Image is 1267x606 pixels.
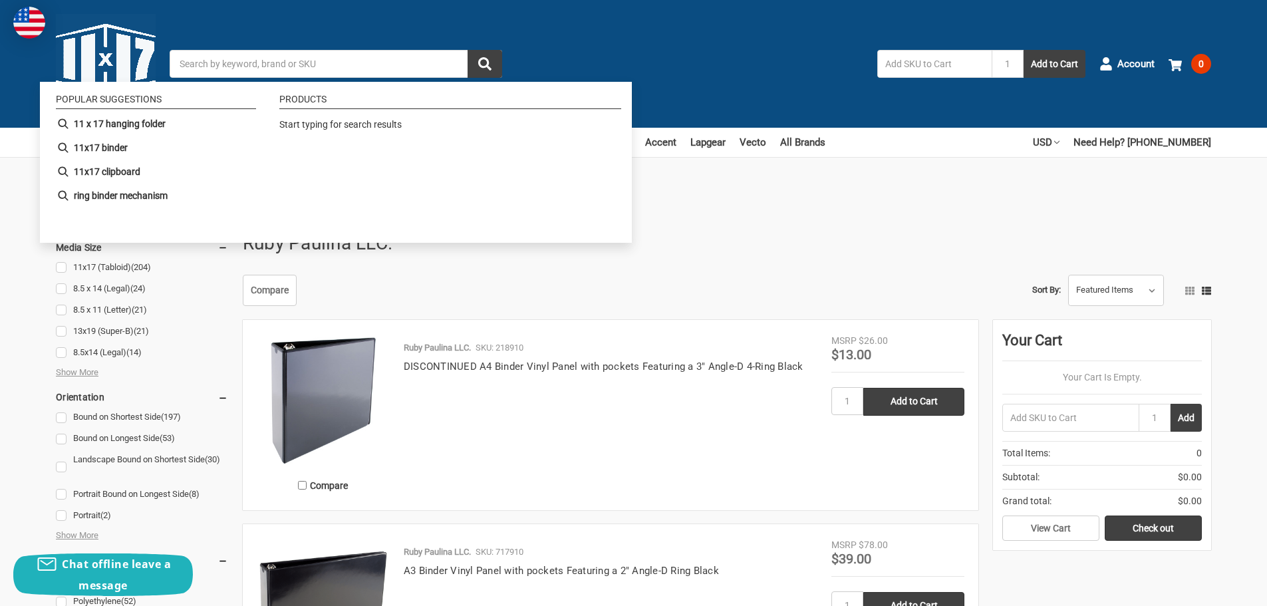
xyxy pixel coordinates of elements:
span: Show More [56,529,98,542]
a: Landscape Bound on Shortest Side [56,451,228,482]
a: View Cart [1002,516,1099,541]
a: 13x19 (Super-B) [56,323,228,341]
a: 0 [1169,47,1211,81]
li: 11x17 clipboard [51,160,261,184]
li: Popular suggestions [56,94,256,109]
input: Add SKU to Cart [877,50,992,78]
label: Sort By: [1032,280,1061,300]
a: Accent [645,128,676,157]
span: $78.00 [859,539,888,550]
a: Vecto [740,128,766,157]
span: Grand total: [1002,494,1052,508]
a: USD [1033,128,1059,157]
span: $26.00 [859,335,888,346]
div: MSRP [831,538,857,552]
span: $39.00 [831,551,871,567]
span: Chat offline leave a message [62,557,171,593]
img: duty and tax information for United States [13,7,45,39]
b: ring binder mechanism [74,189,168,203]
li: ring binder mechanism [51,184,261,208]
span: (21) [132,305,147,315]
span: $13.00 [831,347,871,363]
div: Instant Search Results [40,82,632,243]
p: Your Cart Is Empty. [1002,371,1202,384]
button: Add [1171,404,1202,432]
img: 11x17.com [56,14,156,114]
span: $0.00 [1178,494,1202,508]
span: 0 [1191,54,1211,74]
a: 11x17 (Tabloid) [56,259,228,277]
a: Check out [1105,516,1202,541]
span: (197) [161,412,181,422]
a: Portrait [56,507,228,525]
span: (21) [134,326,149,336]
span: Subtotal: [1002,470,1040,484]
span: (52) [121,596,136,606]
a: Account [1099,47,1155,81]
span: (30) [205,454,220,464]
p: SKU: 717910 [476,545,523,559]
a: Bound on Longest Side [56,430,228,448]
span: 0 [1197,446,1202,460]
label: Compare [257,474,390,496]
a: Portrait Bound on Longest Side [56,486,228,504]
div: Start typing for search results [279,118,615,139]
b: 11x17 clipboard [74,165,140,179]
h1: Ruby Paulina LLC. [243,226,392,261]
span: (204) [131,262,151,272]
div: MSRP [831,334,857,348]
a: DISCONTINUED A4 Binder Vinyl Panel with pockets Featuring a 3" Angle-D 4-Ring Black [404,361,803,373]
p: SKU: 218910 [476,341,523,355]
div: Your Cart [1002,329,1202,361]
input: Search by keyword, brand or SKU [170,50,502,78]
span: (2) [100,510,111,520]
a: A3 Binder Vinyl Panel with pockets Featuring a 2" Angle-D Ring Black [404,565,719,577]
button: Chat offline leave a message [13,553,193,596]
span: (24) [130,283,146,293]
h5: Orientation [56,389,228,405]
a: Lapgear [690,128,726,157]
p: Ruby Paulina LLC. [404,341,471,355]
span: (53) [160,433,175,443]
a: Bound on Shortest Side [56,408,228,426]
a: 8.5x14 (Legal) [56,344,228,362]
input: Add to Cart [863,388,964,416]
li: 11x17 binder [51,136,261,160]
span: $0.00 [1178,470,1202,484]
span: Account [1117,57,1155,72]
a: All Brands [780,128,825,157]
h5: Media Size [56,239,228,255]
span: (14) [126,347,142,357]
b: 11x17 binder [74,141,128,155]
input: Compare [298,481,307,490]
img: A4 Binder Vinyl Panel with pockets Featuring a 3" Angle-D 4-Ring Black [257,334,390,467]
b: 11 x 17 hanging folder [74,117,166,131]
a: 8.5 x 14 (Legal) [56,280,228,298]
span: Show More [56,366,98,379]
span: (8) [189,489,200,499]
span: Total Items: [1002,446,1050,460]
a: Compare [243,275,297,307]
p: Ruby Paulina LLC. [404,545,471,559]
li: Products [279,94,621,109]
li: 11 x 17 hanging folder [51,112,261,136]
input: Add SKU to Cart [1002,404,1139,432]
a: 8.5 x 11 (Letter) [56,301,228,319]
a: Need Help? [PHONE_NUMBER] [1073,128,1211,157]
button: Add to Cart [1024,50,1085,78]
